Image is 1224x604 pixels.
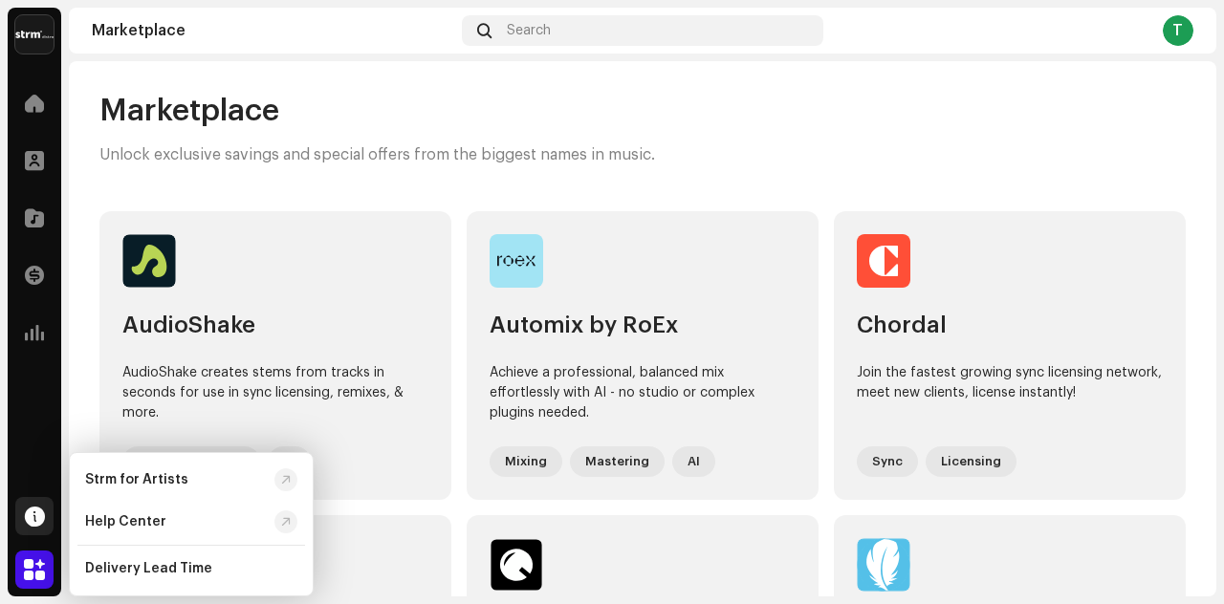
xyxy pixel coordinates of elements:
div: Strm for Artists [85,472,188,487]
div: Mixing [490,446,562,477]
div: Licensing [926,446,1016,477]
img: 9e8a6d41-7326-4eb6-8be3-a4db1a720e63 [857,234,910,288]
img: 408b884b-546b-4518-8448-1008f9c76b02 [15,15,54,54]
div: Mastering [570,446,665,477]
div: AI [672,446,715,477]
div: Marketplace [92,23,454,38]
re-m-nav-item: Delivery Lead Time [77,550,305,588]
div: AudioShake creates stems from tracks in seconds for use in sync licensing, remixes, & more. [122,363,428,423]
div: Sync [857,446,918,477]
div: AI [268,446,311,477]
div: Join the fastest growing sync licensing network, meet new clients, license instantly! [857,363,1163,423]
div: Achieve a professional, balanced mix effortlessly with AI - no studio or complex plugins needed. [490,363,796,423]
div: Automix by RoEx [490,311,796,340]
div: Chordal [857,311,1163,340]
img: a95fe301-50de-48df-99e3-24891476c30c [857,538,910,592]
span: Marketplace [99,92,279,130]
div: Stem Separation [122,446,260,477]
img: 2fd7bcad-6c73-4393-bbe1-37a2d9795fdd [122,234,176,288]
img: eb58a31c-f81c-4818-b0f9-d9e66cbda676 [490,538,543,592]
img: 3e92c471-8f99-4bc3-91af-f70f33238202 [490,234,543,288]
re-m-nav-item: Help Center [77,503,305,541]
span: Search [507,23,551,38]
p: Unlock exclusive savings and special offers from the biggest names in music. [99,145,655,165]
div: Delivery Lead Time [85,561,212,576]
div: Help Center [85,514,166,529]
div: T [1163,15,1193,46]
div: AudioShake [122,311,428,340]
